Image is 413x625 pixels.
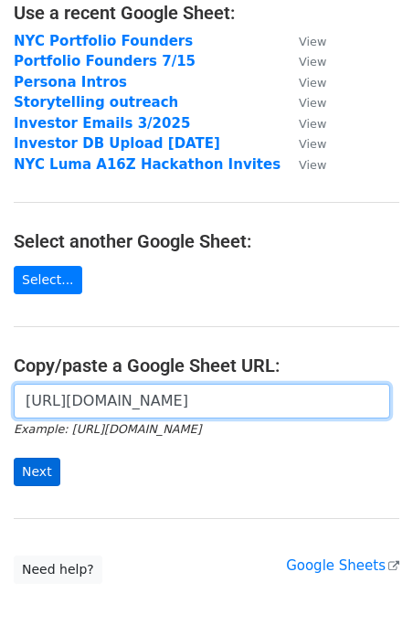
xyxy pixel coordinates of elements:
a: Investor Emails 3/2025 [14,115,190,132]
a: View [281,74,326,90]
a: View [281,115,326,132]
a: View [281,156,326,173]
a: View [281,135,326,152]
a: Persona Intros [14,74,127,90]
a: Portfolio Founders 7/15 [14,53,196,69]
small: View [299,96,326,110]
a: Investor DB Upload [DATE] [14,135,220,152]
a: View [281,33,326,49]
small: View [299,55,326,69]
h4: Use a recent Google Sheet: [14,2,399,24]
a: Select... [14,266,82,294]
a: Need help? [14,556,102,584]
a: NYC Portfolio Founders [14,33,193,49]
small: View [299,117,326,131]
input: Next [14,458,60,486]
small: View [299,76,326,90]
h4: Copy/paste a Google Sheet URL: [14,355,399,376]
h4: Select another Google Sheet: [14,230,399,252]
a: Storytelling outreach [14,94,178,111]
iframe: Chat Widget [322,537,413,625]
a: View [281,53,326,69]
a: View [281,94,326,111]
input: Paste your Google Sheet URL here [14,384,390,418]
a: Google Sheets [286,557,399,574]
small: View [299,137,326,151]
a: NYC Luma A16Z Hackathon Invites [14,156,281,173]
small: View [299,35,326,48]
small: Example: [URL][DOMAIN_NAME] [14,422,201,436]
small: View [299,158,326,172]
